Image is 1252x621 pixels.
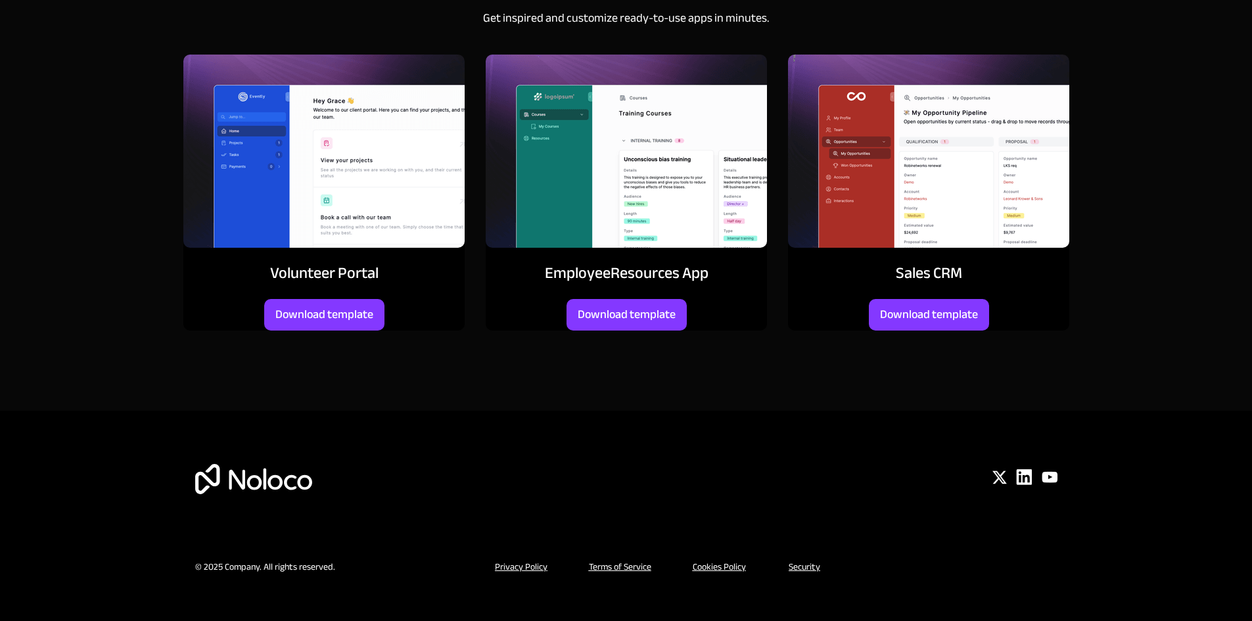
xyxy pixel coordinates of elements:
a: Security [789,561,820,572]
u: Terms of Service [589,558,651,576]
span: Download template [264,308,384,322]
span: Download template [567,308,687,322]
a: Download template [869,299,989,331]
span: Get inspired and customize ready-to-use apps in minutes. [483,7,769,29]
span: Download template [869,308,989,322]
a: Download template [264,299,384,331]
a: Cookies Policy [693,561,746,572]
a: Privacy Policy [495,561,547,572]
span: © 2025 Company. All rights reserved. [195,558,335,576]
span: Volunteer Portal [270,258,379,288]
a: Terms of Service [589,561,651,572]
u: Security [789,558,820,576]
a: Download template [567,299,687,331]
span: Resources App [611,258,708,288]
span: Employee [545,258,611,288]
span: Sales CRM [896,258,962,288]
u: Cookies Policy [693,558,746,576]
u: Privacy Policy [495,558,547,576]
